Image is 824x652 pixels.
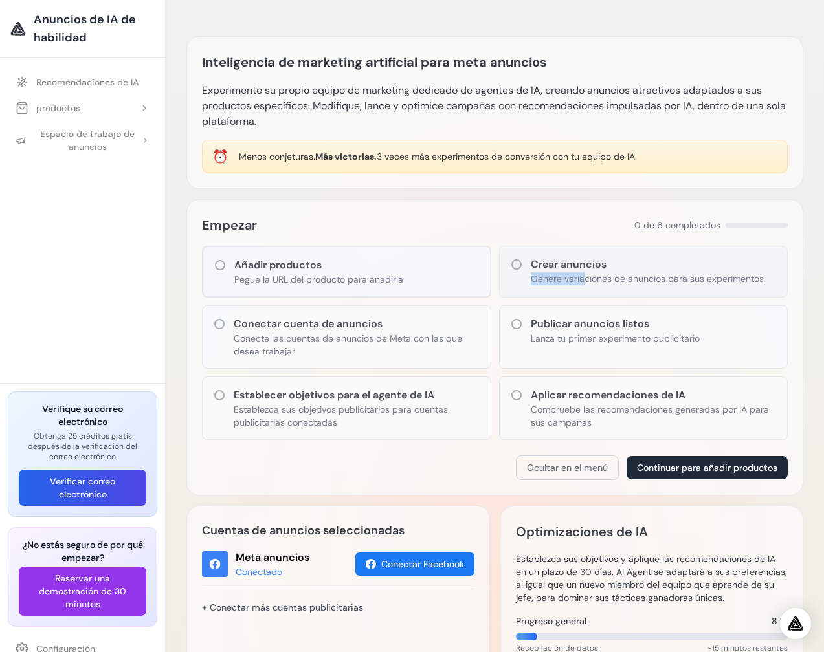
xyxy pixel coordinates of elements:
[516,521,648,542] h2: Optimizaciones de IA
[627,456,788,479] button: Continuar para añadir productos
[8,122,157,158] button: Espacio de trabajo de anuncios
[202,521,474,539] h2: Cuentas de anuncios seleccionadas
[16,127,141,153] div: Espacio de trabajo de anuncios
[202,52,547,72] h1: Inteligencia de marketing artificial para meta anuncios
[239,151,315,162] span: Menos conjeturas.
[8,71,157,94] a: Recomendaciones de IA
[531,272,764,285] p: Genere variaciones de anuncios para sus experimentos
[236,565,309,578] div: Conectado
[772,614,788,627] span: 8 %
[19,538,146,564] h3: ¿No estás seguro de por qué empezar?
[531,316,700,332] h3: Publicar anuncios listos
[202,83,788,129] p: Experimente su propio equipo de marketing dedicado de agentes de IA, creando anuncios atractivos ...
[234,273,403,286] p: Pegue la URL del producto para añadirla
[234,316,480,332] h3: Conectar cuenta de anuncios
[516,455,619,480] button: Ocultar en el menú
[19,431,146,462] p: Obtenga 25 créditos gratis después de la verificación del correo electrónico
[10,10,155,47] a: Anuncios de IA de habilidad
[19,470,146,506] button: Verificar correo electrónico
[531,403,777,429] p: Compruebe las recomendaciones generadas por IA para sus campañas
[236,550,309,565] div: Meta anuncios
[8,96,157,120] button: productos
[377,151,637,162] span: 3 veces más experimentos de conversión con tu equipo de IA.
[315,151,377,162] span: Más victorias.
[234,387,480,403] h3: Establecer objetivos para el agente de IA
[531,332,700,345] p: Lanza tu primer experimento publicitario
[516,552,788,604] p: Establezca sus objetivos y aplique las recomendaciones de IA en un plazo de 30 días. AI Agent se ...
[16,102,80,114] div: productos
[234,257,403,273] h3: Añadir productos
[212,147,228,166] div: ⏰
[516,614,586,627] span: Progreso general
[234,403,480,429] p: Establezca sus objetivos publicitarios para cuentas publicitarias conectadas
[531,257,764,272] h3: Crear anuncios
[234,332,480,358] p: Conecte las cuentas de anuncios de Meta con las que desea trabajar
[634,219,720,232] span: 0 de 6 completados
[202,596,363,618] a: + Conectar más cuentas publicitarias
[19,402,146,428] h3: Verifique su correo electrónico
[355,552,474,576] button: Conectar Facebook
[19,567,146,616] button: Reservar una demostración de 30 minutos
[780,608,811,639] div: Abrir Intercom Messenger
[202,215,257,235] h2: Empezar
[34,10,155,47] span: Anuncios de IA de habilidad
[531,387,777,403] h3: Aplicar recomendaciones de IA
